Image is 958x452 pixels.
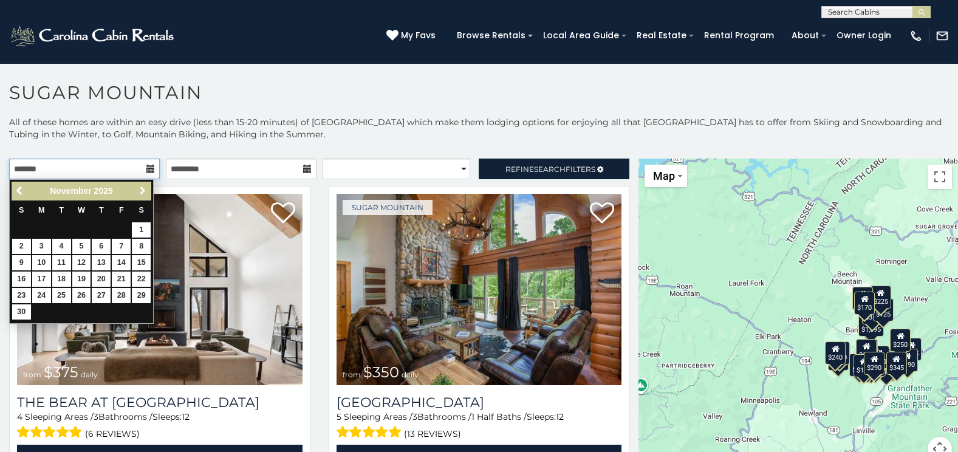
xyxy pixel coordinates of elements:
[337,394,622,411] h3: Grouse Moor Lodge
[112,255,131,270] a: 14
[412,411,417,422] span: 3
[534,165,566,174] span: Search
[52,272,71,287] a: 18
[864,352,885,375] div: $290
[874,298,894,321] div: $125
[556,411,564,422] span: 12
[897,349,918,372] div: $190
[590,201,614,227] a: Add to favorites
[132,288,151,303] a: 29
[17,194,303,385] img: The Bear At Sugar Mountain
[17,411,303,442] div: Sleeping Areas / Bathrooms / Sleeps:
[451,26,532,45] a: Browse Rentals
[94,411,98,422] span: 3
[855,292,875,315] div: $170
[909,29,923,43] img: phone-regular-white.png
[854,354,874,377] div: $155
[871,286,891,309] div: $225
[92,239,111,254] a: 6
[825,341,846,365] div: $240
[928,165,952,189] button: Toggle fullscreen view
[386,29,439,43] a: My Favs
[32,255,51,270] a: 10
[337,411,341,422] span: 5
[12,304,31,320] a: 30
[132,222,151,238] a: 1
[85,426,140,442] span: (6 reviews)
[32,239,51,254] a: 3
[363,363,399,381] span: $350
[902,338,922,361] div: $155
[132,272,151,287] a: 22
[72,255,91,270] a: 12
[23,370,41,379] span: from
[17,411,22,422] span: 4
[59,206,64,214] span: Tuesday
[139,206,144,214] span: Saturday
[9,24,177,48] img: White-1-2.png
[471,411,527,422] span: 1 Half Baths /
[17,394,303,411] h3: The Bear At Sugar Mountain
[52,239,71,254] a: 4
[17,394,303,411] a: The Bear At [GEOGRAPHIC_DATA]
[92,255,111,270] a: 13
[830,26,897,45] a: Owner Login
[404,426,461,442] span: (13 reviews)
[72,239,91,254] a: 5
[52,255,71,270] a: 11
[645,165,687,187] button: Change map style
[12,288,31,303] a: 23
[869,346,889,369] div: $200
[402,370,419,379] span: daily
[849,354,870,377] div: $375
[12,239,31,254] a: 2
[13,183,28,199] a: Previous
[343,200,433,215] a: Sugar Mountain
[78,206,85,214] span: Wednesday
[858,313,884,337] div: $1,095
[182,411,190,422] span: 12
[19,206,24,214] span: Sunday
[32,288,51,303] a: 24
[337,194,622,385] img: Grouse Moor Lodge
[72,272,91,287] a: 19
[138,186,148,196] span: Next
[92,288,111,303] a: 27
[537,26,625,45] a: Local Area Guide
[337,411,622,442] div: Sleeping Areas / Bathrooms / Sleeps:
[343,370,361,379] span: from
[132,239,151,254] a: 8
[52,288,71,303] a: 25
[785,26,825,45] a: About
[15,186,25,196] span: Previous
[112,288,131,303] a: 28
[852,287,873,310] div: $240
[505,165,595,174] span: Refine Filters
[112,239,131,254] a: 7
[72,288,91,303] a: 26
[92,272,111,287] a: 20
[50,186,91,196] span: November
[38,206,45,214] span: Monday
[653,169,675,182] span: Map
[12,255,31,270] a: 9
[401,29,436,42] span: My Favs
[17,194,303,385] a: The Bear At Sugar Mountain from $375 daily
[698,26,780,45] a: Rental Program
[12,272,31,287] a: 16
[857,339,877,362] div: $190
[99,206,104,214] span: Thursday
[94,186,113,196] span: 2025
[119,206,124,214] span: Friday
[271,201,295,227] a: Add to favorites
[135,183,150,199] a: Next
[890,329,911,352] div: $250
[936,29,949,43] img: mail-regular-white.png
[132,255,151,270] a: 15
[337,394,622,411] a: [GEOGRAPHIC_DATA]
[44,363,78,381] span: $375
[337,194,622,385] a: Grouse Moor Lodge from $350 daily
[886,352,907,375] div: $345
[479,159,629,179] a: RefineSearchFilters
[112,272,131,287] a: 21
